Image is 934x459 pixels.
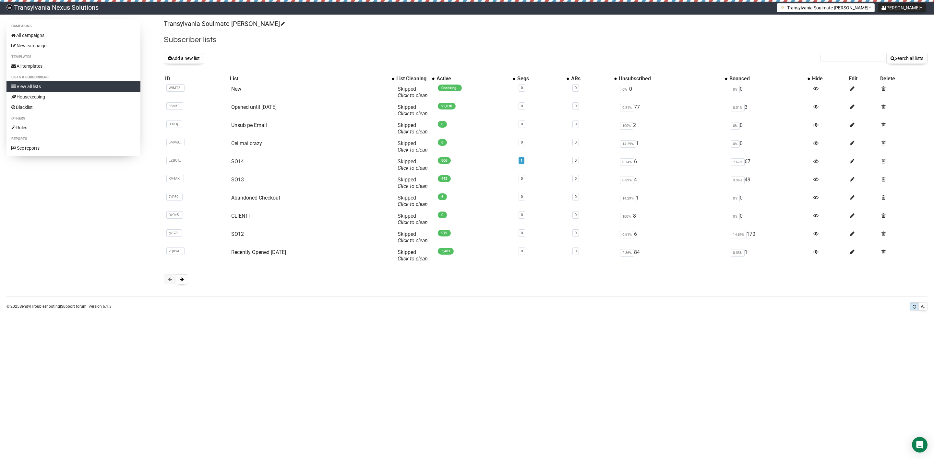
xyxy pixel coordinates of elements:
[438,175,451,182] span: 443
[731,158,745,166] span: 7.67%
[398,201,428,207] a: Click to clean
[6,22,140,30] li: Campaigns
[731,213,740,220] span: 0%
[521,104,523,108] a: 0
[164,34,928,46] h2: Subscriber lists
[398,213,428,225] span: Skipped
[398,195,428,207] span: Skipped
[878,3,926,12] button: [PERSON_NAME]
[521,231,523,235] a: 0
[516,74,570,83] th: Segs: No sort applied, activate to apply an ascending sort
[398,104,428,117] span: Skipped
[398,122,428,135] span: Skipped
[575,231,577,235] a: 0
[521,213,523,217] a: 0
[731,249,745,257] span: 0.03%
[729,75,804,82] div: Bounced
[398,219,428,225] a: Click to clean
[231,249,286,255] a: Recently Opened [DATE]
[886,53,928,64] button: Search all lists
[438,121,447,128] span: 0
[166,120,182,128] span: U3vOj..
[575,158,577,163] a: 0
[61,304,87,309] a: Support forum
[438,230,451,236] span: 972
[438,103,456,109] span: 25,010
[728,247,811,265] td: 1
[728,74,811,83] th: Bounced: No sort applied, activate to apply an ascending sort
[398,256,428,262] a: Click to clean
[398,92,428,98] a: Click to clean
[166,247,185,255] span: 2QKwO..
[164,74,228,83] th: ID: No sort applied, sorting is disabled
[728,174,811,192] td: 49
[6,102,140,112] a: Blacklist
[731,140,740,148] span: 0%
[231,104,277,110] a: Opened until [DATE]
[231,122,267,128] a: Unsub pe Email
[731,195,740,202] span: 0%
[728,192,811,210] td: 0
[617,228,728,247] td: 6
[780,5,785,10] img: 1.png
[575,86,577,90] a: 0
[398,183,428,189] a: Click to clean
[398,237,428,244] a: Click to clean
[620,195,636,202] span: 14.29%
[231,231,244,237] a: SO12
[398,129,428,135] a: Click to clean
[521,195,523,199] a: 0
[879,74,928,83] th: Delete: No sort applied, sorting is disabled
[166,102,183,110] span: 95MfT..
[19,304,30,309] a: Sendy
[521,86,523,90] a: 0
[438,212,447,218] span: 0
[620,177,634,184] span: 0.89%
[166,211,183,219] span: DvRe5..
[395,74,435,83] th: List Cleaning: No sort applied, activate to apply an ascending sort
[731,231,747,238] span: 14.89%
[231,158,244,165] a: SO14
[165,75,227,82] div: ID
[166,229,182,237] span: gkG7l..
[811,74,848,83] th: Hide: No sort applied, sorting is disabled
[849,75,878,82] div: Edit
[620,140,636,148] span: 14.29%
[617,74,728,83] th: Unsubscribed: No sort applied, activate to apply an ascending sort
[812,75,846,82] div: Hide
[398,147,428,153] a: Click to clean
[6,115,140,122] li: Others
[435,74,516,83] th: Active: No sort applied, activate to apply an ascending sort
[521,122,523,126] a: 0
[728,138,811,156] td: 0
[398,86,428,98] span: Skipped
[164,53,204,64] button: Add a new list
[575,122,577,126] a: 0
[731,86,740,93] span: 0%
[166,193,183,201] span: 7zP89..
[6,81,140,92] a: View all lists
[617,120,728,138] td: 2
[880,75,926,82] div: Delete
[570,74,617,83] th: ARs: No sort applied, activate to apply an ascending sort
[166,175,184,182] span: KV4AK..
[617,138,728,156] td: 1
[6,92,140,102] a: Housekeeping
[231,177,244,183] a: SO13
[619,75,722,82] div: Unsubscribed
[438,193,447,200] span: 6
[728,210,811,228] td: 0
[6,303,112,310] p: © 2025 | | | Version 6.1.3
[438,139,447,146] span: 6
[521,140,523,144] a: 0
[575,195,577,199] a: 0
[521,249,523,253] a: 0
[6,122,140,133] a: Rules
[6,143,140,153] a: See reports
[728,156,811,174] td: 67
[575,177,577,181] a: 0
[617,83,728,101] td: 0
[438,85,462,91] span: Checking..
[912,437,928,453] div: Open Intercom Messenger
[438,157,451,164] span: 806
